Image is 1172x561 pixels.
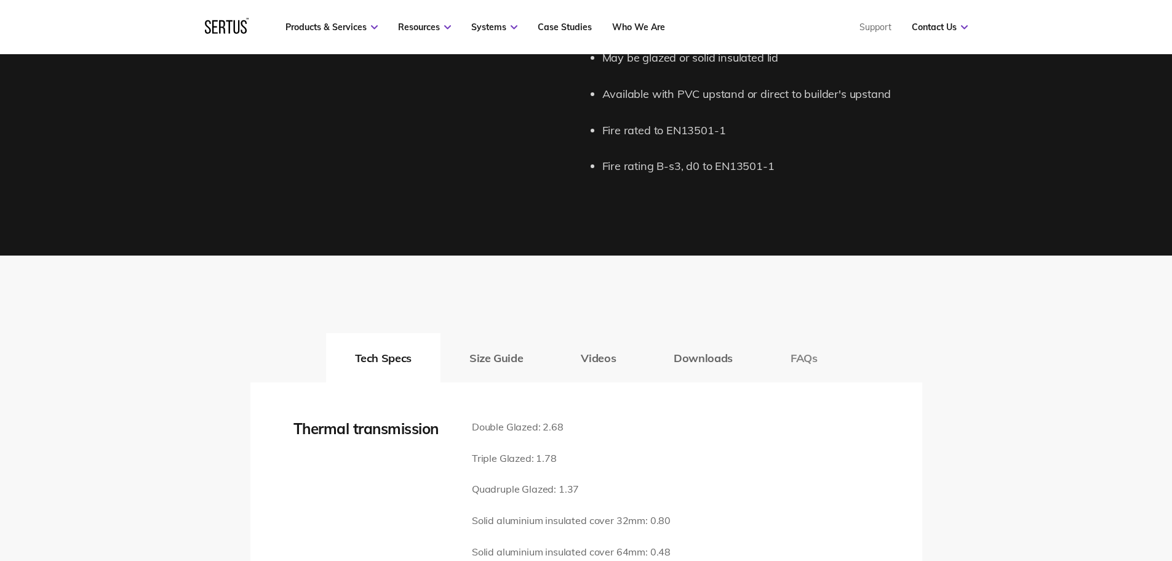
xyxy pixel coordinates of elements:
[602,158,922,176] li: Fire rating B-s3, d0 to EN13501-1
[472,451,671,467] p: Triple Glazed: 1.78
[912,22,968,33] a: Contact Us
[951,418,1172,561] iframe: Chat Widget
[472,544,671,560] p: Solid aluminium insulated cover 64mm: 0.48
[859,22,891,33] a: Support
[285,22,378,33] a: Products & Services
[293,419,453,438] div: Thermal transmission
[602,49,922,67] li: May be glazed or solid insulated lid
[612,22,665,33] a: Who We Are
[398,22,451,33] a: Resources
[471,22,517,33] a: Systems
[762,333,847,382] button: FAQs
[602,122,922,140] li: Fire rated to EN13501-1
[602,86,922,103] li: Available with PVC upstand or direct to builder's upstand
[645,333,762,382] button: Downloads
[538,22,592,33] a: Case Studies
[472,419,671,435] p: Double Glazed: 2.68
[472,513,671,529] p: Solid aluminium insulated cover 32mm: 0.80
[552,333,645,382] button: Videos
[472,482,671,498] p: Quadruple Glazed: 1.37
[440,333,552,382] button: Size Guide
